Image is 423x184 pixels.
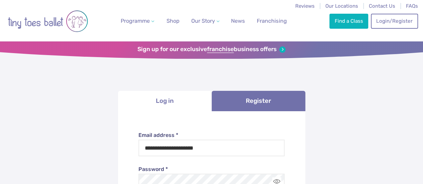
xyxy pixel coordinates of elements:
a: Our Story [189,14,222,28]
a: Register [212,91,305,111]
a: Reviews [295,3,315,9]
span: Our Story [191,18,215,24]
img: tiny toes ballet [8,4,88,38]
span: Programme [121,18,150,24]
a: News [228,14,247,28]
a: Shop [164,14,182,28]
a: Login/Register [371,14,418,28]
span: Shop [167,18,180,24]
a: Our Locations [325,3,358,9]
a: Find a Class [329,14,368,28]
a: FAQs [406,3,418,9]
a: Programme [118,14,157,28]
label: Email address * [138,132,285,139]
a: Contact Us [369,3,395,9]
a: Sign up for our exclusivefranchisebusiness offers [137,46,286,53]
span: News [231,18,245,24]
label: Password * [138,166,285,173]
strong: franchise [207,46,234,53]
a: Franchising [254,14,289,28]
span: Franchising [257,18,287,24]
